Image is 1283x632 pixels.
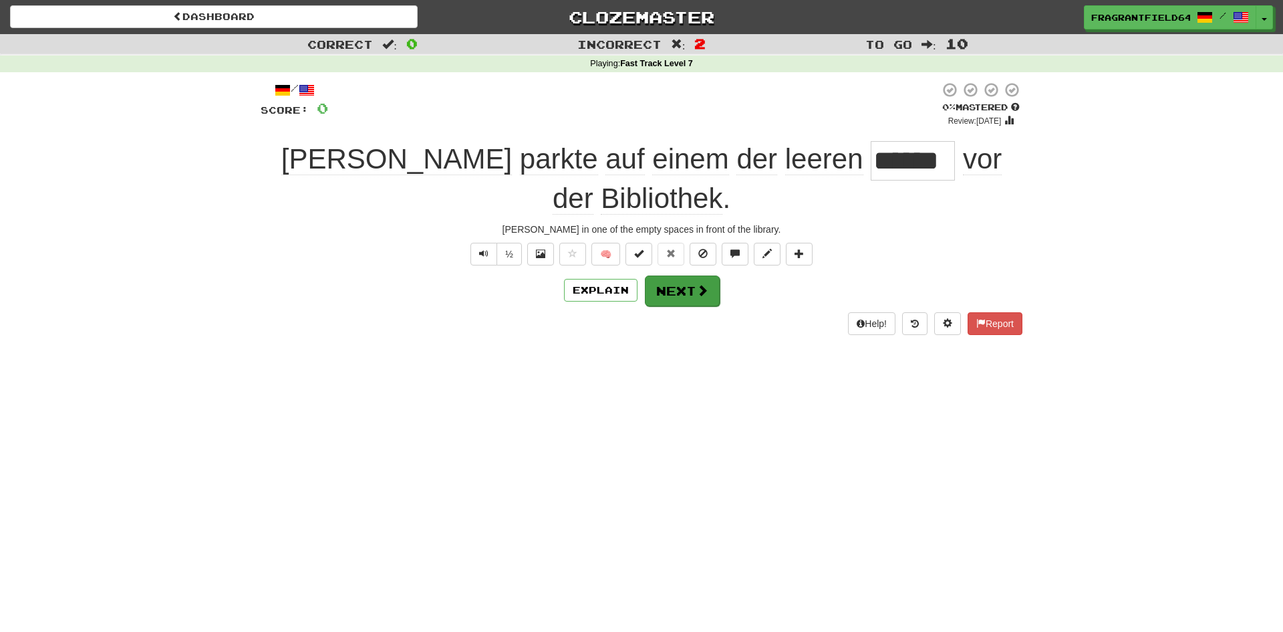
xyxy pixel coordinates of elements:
span: . [553,143,1002,215]
span: 2 [694,35,706,51]
button: Favorite sentence (alt+f) [559,243,586,266]
button: Ignore sentence (alt+i) [690,243,716,266]
span: FragrantField6428 [1091,11,1190,23]
div: Mastered [940,102,1022,114]
div: [PERSON_NAME] in one of the empty spaces in front of the library. [261,223,1022,236]
span: : [671,39,686,50]
span: der [736,143,777,175]
button: Play sentence audio (ctl+space) [470,243,497,266]
span: 10 [946,35,968,51]
strong: Fast Track Level 7 [620,59,693,68]
div: / [261,82,328,98]
button: 🧠 [591,243,620,266]
button: ½ [496,243,522,266]
span: der [553,183,593,215]
a: Clozemaster [438,5,845,29]
span: auf [605,143,644,175]
span: To go [865,37,912,51]
div: Text-to-speech controls [468,243,522,266]
button: Reset to 0% Mastered (alt+r) [658,243,684,266]
button: Show image (alt+x) [527,243,554,266]
span: Incorrect [577,37,662,51]
span: [PERSON_NAME] [281,143,512,175]
a: Dashboard [10,5,418,28]
button: Explain [564,279,637,302]
a: FragrantField6428 / [1084,5,1256,29]
span: : [921,39,936,50]
span: Correct [307,37,373,51]
small: Review: [DATE] [948,116,1002,126]
span: einem [652,143,728,175]
span: 0 % [942,102,956,112]
span: : [382,39,397,50]
span: Score: [261,104,309,116]
button: Set this sentence to 100% Mastered (alt+m) [625,243,652,266]
span: 0 [406,35,418,51]
button: Next [645,276,720,306]
button: Help! [848,312,895,335]
button: Report [968,312,1022,335]
button: Discuss sentence (alt+u) [722,243,748,266]
button: Add to collection (alt+a) [786,243,813,266]
button: Edit sentence (alt+d) [754,243,780,266]
span: / [1220,11,1226,20]
span: vor [963,143,1002,175]
span: leeren [785,143,863,175]
span: Bibliothek [601,183,722,215]
span: parkte [520,143,598,175]
span: 0 [317,100,328,116]
button: Round history (alt+y) [902,312,928,335]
